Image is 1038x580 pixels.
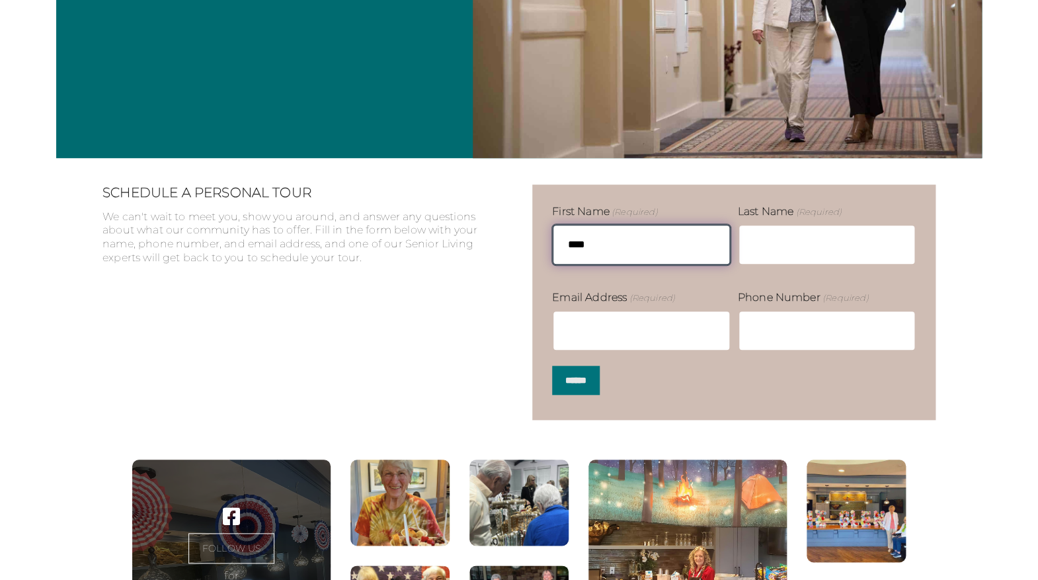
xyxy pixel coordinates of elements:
[552,290,675,305] label: Email Address
[610,206,657,218] span: (Required)
[102,185,506,200] h2: SCHEDULE A PERSONAL TOUR
[223,507,240,526] a: Visit our ' . $platform_name . ' page
[188,533,274,563] a: FOLLOW US
[628,292,675,304] span: (Required)
[738,290,869,305] label: Phone Number
[102,210,506,265] p: We can't wait to meet you, show you around, and answer any questions about what our community has...
[821,292,868,304] span: (Required)
[795,206,842,218] span: (Required)
[552,204,657,219] label: First Name
[738,204,842,219] label: Last Name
